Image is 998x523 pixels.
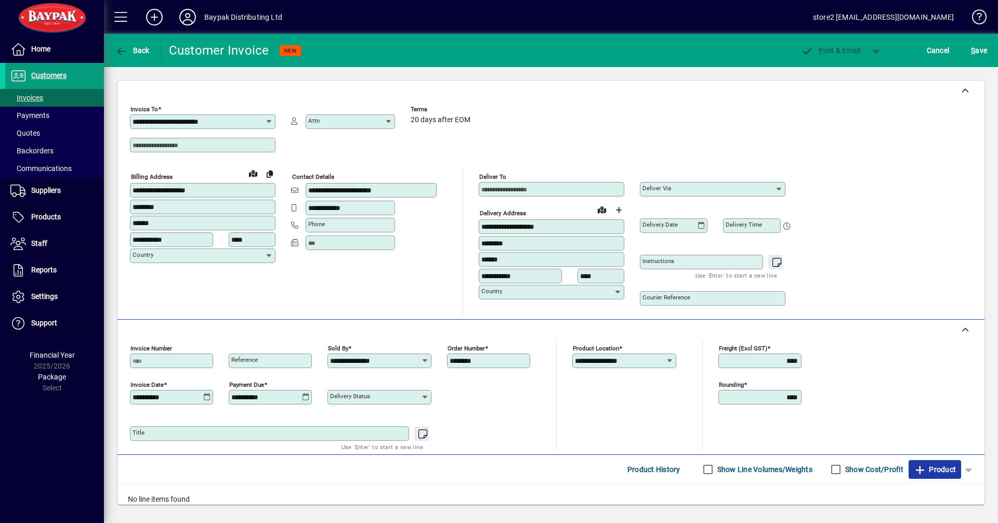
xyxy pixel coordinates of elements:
[968,41,990,60] button: Save
[695,269,777,281] mat-hint: Use 'Enter' to start a new line
[31,71,67,80] span: Customers
[31,186,61,194] span: Suppliers
[642,185,671,192] mat-label: Deliver via
[5,89,104,107] a: Invoices
[800,46,861,55] span: ost & Email
[138,8,171,27] button: Add
[10,147,54,155] span: Backorders
[642,294,690,301] mat-label: Courier Reference
[342,441,423,453] mat-hint: Use 'Enter' to start a new line
[795,41,866,60] button: Post & Email
[38,373,66,381] span: Package
[627,461,680,478] span: Product History
[5,310,104,336] a: Support
[819,46,823,55] span: P
[31,45,50,53] span: Home
[31,239,47,247] span: Staff
[642,257,674,265] mat-label: Instructions
[231,356,258,363] mat-label: Reference
[971,46,975,55] span: S
[573,345,619,352] mat-label: Product location
[448,345,485,352] mat-label: Order number
[204,9,282,25] div: Baypak Distributing Ltd
[719,345,767,352] mat-label: Freight (excl GST)
[10,129,40,137] span: Quotes
[5,178,104,204] a: Suppliers
[5,204,104,230] a: Products
[31,319,57,327] span: Support
[115,46,150,55] span: Back
[117,483,984,515] div: No line items found
[130,381,164,388] mat-label: Invoice date
[715,464,812,475] label: Show Line Volumes/Weights
[308,117,320,124] mat-label: Attn
[481,287,502,295] mat-label: Country
[813,9,954,25] div: store2 [EMAIL_ADDRESS][DOMAIN_NAME]
[261,165,278,182] button: Copy to Delivery address
[5,160,104,177] a: Communications
[112,41,152,60] button: Back
[5,36,104,62] a: Home
[843,464,903,475] label: Show Cost/Profit
[284,47,297,54] span: NEW
[133,429,145,436] mat-label: Title
[5,257,104,283] a: Reports
[642,221,678,228] mat-label: Delivery date
[30,351,75,359] span: Financial Year
[10,164,72,173] span: Communications
[328,345,348,352] mat-label: Sold by
[133,251,153,258] mat-label: Country
[330,393,370,400] mat-label: Delivery status
[5,124,104,142] a: Quotes
[971,42,987,59] span: ave
[411,116,470,124] span: 20 days after EOM
[5,231,104,257] a: Staff
[610,202,627,218] button: Choose address
[411,106,473,113] span: Terms
[924,41,952,60] button: Cancel
[10,111,49,120] span: Payments
[927,42,950,59] span: Cancel
[719,381,744,388] mat-label: Rounding
[623,460,685,479] button: Product History
[130,345,172,352] mat-label: Invoice number
[726,221,762,228] mat-label: Delivery time
[594,201,610,218] a: View on map
[130,106,158,113] mat-label: Invoice To
[909,460,961,479] button: Product
[5,142,104,160] a: Backorders
[31,266,57,274] span: Reports
[104,41,161,60] app-page-header-button: Back
[245,165,261,181] a: View on map
[10,94,43,102] span: Invoices
[479,173,506,180] mat-label: Deliver To
[31,213,61,221] span: Products
[5,107,104,124] a: Payments
[5,284,104,310] a: Settings
[169,42,269,59] div: Customer Invoice
[31,292,58,300] span: Settings
[964,2,985,36] a: Knowledge Base
[308,220,325,228] mat-label: Phone
[914,461,956,478] span: Product
[171,8,204,27] button: Profile
[229,381,264,388] mat-label: Payment due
